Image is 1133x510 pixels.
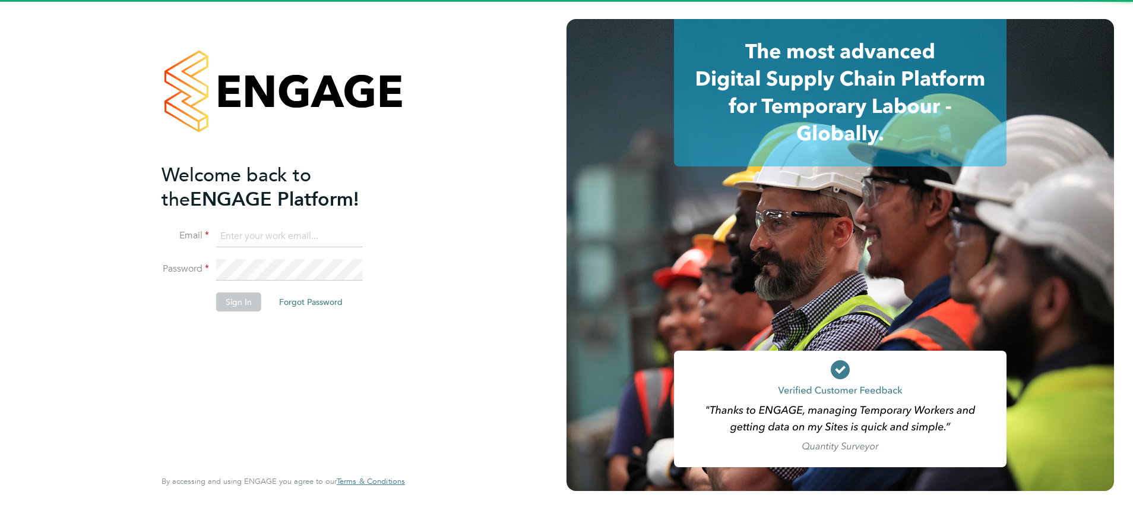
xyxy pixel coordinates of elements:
label: Email [162,229,209,242]
button: Forgot Password [270,292,352,311]
button: Sign In [216,292,261,311]
label: Password [162,263,209,275]
a: Terms & Conditions [337,477,405,486]
span: Welcome back to the [162,163,311,211]
span: By accessing and using ENGAGE you agree to our [162,476,405,486]
input: Enter your work email... [216,226,363,247]
h2: ENGAGE Platform! [162,163,393,212]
